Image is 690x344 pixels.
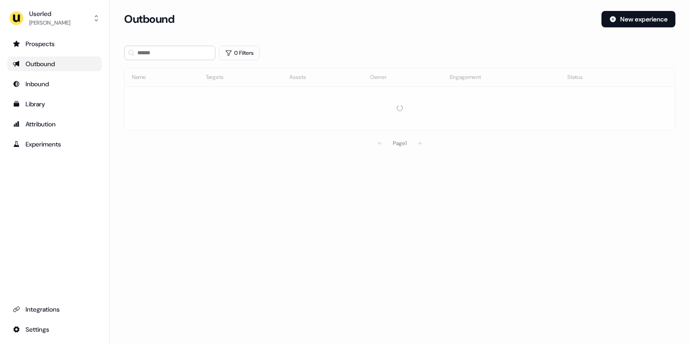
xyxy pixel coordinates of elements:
button: New experience [601,11,675,27]
div: Prospects [13,39,96,48]
div: Attribution [13,120,96,129]
div: Outbound [13,59,96,68]
div: Inbound [13,79,96,89]
div: [PERSON_NAME] [29,18,70,27]
a: Go to attribution [7,117,102,131]
a: Go to templates [7,97,102,111]
div: Library [13,99,96,109]
h3: Outbound [124,12,174,26]
a: Go to experiments [7,137,102,151]
a: Go to outbound experience [7,57,102,71]
div: Experiments [13,140,96,149]
a: Go to integrations [7,302,102,317]
div: Integrations [13,305,96,314]
button: Userled[PERSON_NAME] [7,7,102,29]
a: Go to Inbound [7,77,102,91]
button: 0 Filters [219,46,260,60]
div: Userled [29,9,70,18]
a: Go to integrations [7,322,102,337]
a: Go to prospects [7,36,102,51]
div: Settings [13,325,96,334]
